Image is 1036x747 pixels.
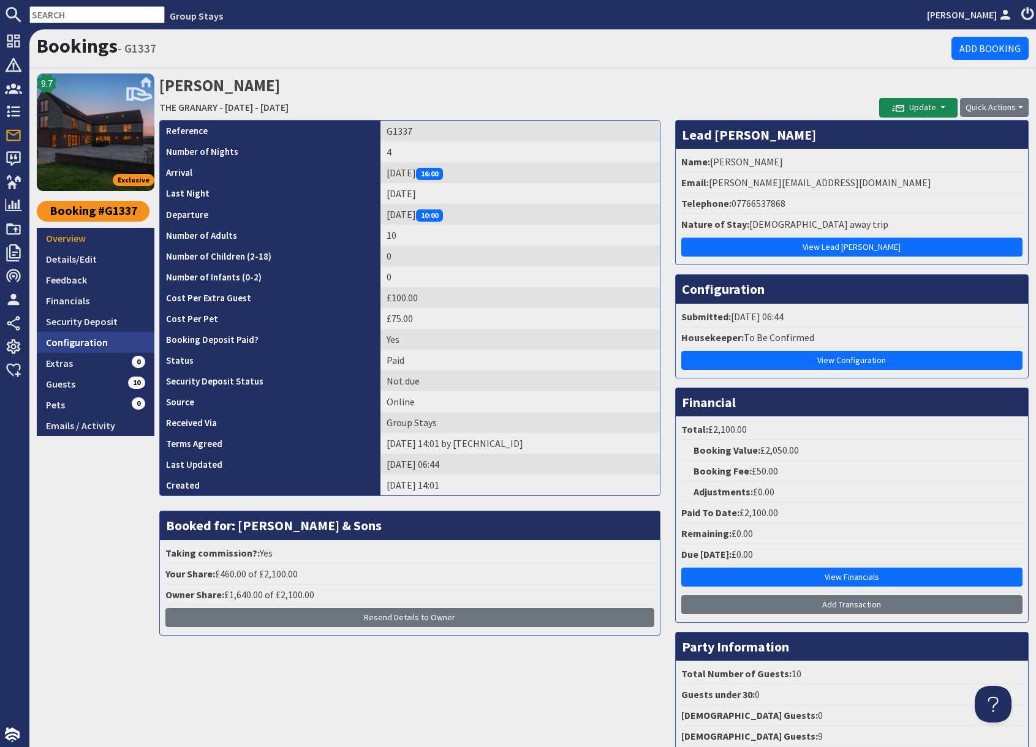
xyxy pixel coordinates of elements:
[951,37,1029,60] a: Add Booking
[380,287,660,308] td: £100.00
[679,173,1025,193] li: [PERSON_NAME][EMAIL_ADDRESS][DOMAIN_NAME]
[679,214,1025,235] li: [DEMOGRAPHIC_DATA] away trip
[380,266,660,287] td: 0
[37,73,154,191] a: THE GRANARY's icon9.7Exclusive
[681,238,1023,257] a: View Lead [PERSON_NAME]
[681,568,1023,587] a: View Financials
[37,374,154,394] a: Guests10
[679,328,1025,348] li: To Be Confirmed
[681,667,792,680] strong: Total Number of Guests:
[132,356,145,368] span: 0
[679,544,1025,565] li: £0.00
[681,218,749,230] strong: Nature of Stay:
[879,98,958,118] button: Update
[676,633,1028,661] h3: Party Information
[160,370,380,391] th: Security Deposit Status
[380,475,660,495] td: [DATE] 14:01
[681,423,708,435] strong: Total:
[222,440,232,449] i: Agreements were checked at the time of signing booking terms:<br>- I AGREE to take out appropriat...
[676,121,1028,149] h3: Lead [PERSON_NAME]
[676,388,1028,416] h3: Financial
[380,162,660,183] td: [DATE]
[380,141,660,162] td: 4
[380,412,660,433] td: Group Stays
[160,266,380,287] th: Number of Infants (0-2)
[380,225,660,246] td: 10
[37,201,149,222] a: Booking #G1337
[160,287,380,308] th: Cost Per Extra Guest
[380,370,660,391] td: Not due
[681,310,731,323] strong: Submitted:
[37,34,118,58] a: Bookings
[380,433,660,454] td: [DATE] 14:01 by [TECHNICAL_ID]
[160,412,380,433] th: Received Via
[160,475,380,495] th: Created
[160,121,380,141] th: Reference
[5,727,20,742] img: staytech_i_w-64f4e8e9ee0a9c174fd5317b4b171b261742d2d393467e5bdba4413f4f884c10.svg
[37,394,154,415] a: Pets0
[681,548,732,560] strong: Due [DATE]:
[37,290,154,311] a: Financials
[679,524,1025,544] li: £0.00
[160,246,380,266] th: Number of Children (2-18)
[219,101,223,113] span: -
[37,415,154,436] a: Emails / Activity
[165,547,260,559] strong: Taking commission?:
[380,329,660,350] td: Yes
[679,440,1025,461] li: £2,050.00
[681,595,1023,614] a: Add Transaction
[37,269,154,290] a: Feedback
[681,351,1023,370] a: View Configuration
[380,454,660,475] td: [DATE] 06:44
[170,10,223,22] a: Group Stays
[380,204,660,225] td: [DATE]
[681,176,709,189] strong: Email:
[679,307,1025,328] li: [DATE] 06:44
[128,377,145,389] span: 10
[118,41,156,56] small: - G1337
[225,101,289,113] a: [DATE] - [DATE]
[159,101,217,113] a: THE GRANARY
[679,726,1025,747] li: 9
[37,249,154,269] a: Details/Edit
[37,228,154,249] a: Overview
[364,612,455,623] span: Resend Details to Owner
[160,350,380,370] th: Status
[163,543,657,564] li: Yes
[160,162,380,183] th: Arrival
[416,168,443,180] span: 16:00
[163,564,657,585] li: £460.00 of £2,100.00
[160,391,380,412] th: Source
[160,183,380,204] th: Last Night
[380,391,660,412] td: Online
[165,608,654,627] button: Resend Details to Owner
[927,7,1014,22] a: [PERSON_NAME]
[160,225,380,246] th: Number of Adults
[892,102,936,113] span: Update
[380,350,660,370] td: Paid
[380,121,660,141] td: G1337
[113,174,154,186] span: Exclusive
[380,246,660,266] td: 0
[160,511,660,539] h3: Booked for: [PERSON_NAME] & Sons
[160,204,380,225] th: Departure
[163,585,657,606] li: £1,640.00 of £2,100.00
[694,486,753,498] strong: Adjustments:
[416,209,443,222] span: 10:00
[160,329,380,350] th: Booking Deposit Paid?
[41,76,53,91] span: 9.7
[29,6,165,23] input: SEARCH
[160,141,380,162] th: Number of Nights
[694,444,760,456] strong: Booking Value:
[681,331,744,343] strong: Housekeeper:
[676,275,1028,303] h3: Configuration
[679,482,1025,503] li: £0.00
[380,308,660,329] td: £75.00
[694,465,752,477] strong: Booking Fee:
[159,73,879,117] h2: [PERSON_NAME]
[681,730,818,742] strong: [DEMOGRAPHIC_DATA] Guests:
[975,686,1011,723] iframe: Toggle Customer Support
[679,503,1025,524] li: £2,100.00
[679,461,1025,482] li: £50.00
